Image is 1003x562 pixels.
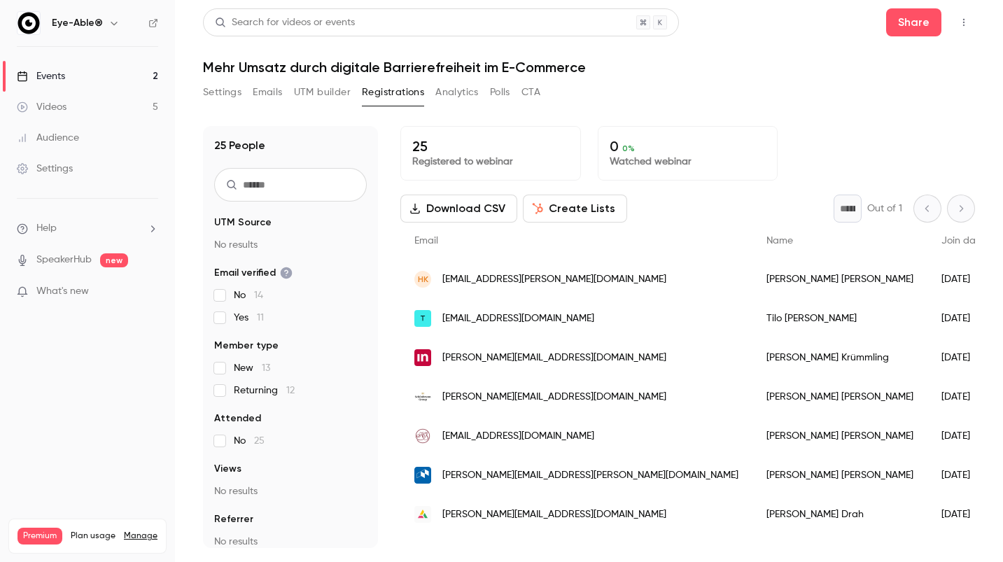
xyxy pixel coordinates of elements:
[622,143,635,153] span: 0 %
[442,351,666,365] span: [PERSON_NAME][EMAIL_ADDRESS][DOMAIN_NAME]
[17,162,73,176] div: Settings
[927,377,999,416] div: [DATE]
[214,216,367,549] section: facet-groups
[766,236,793,246] span: Name
[442,507,666,522] span: [PERSON_NAME][EMAIL_ADDRESS][DOMAIN_NAME]
[362,81,424,104] button: Registrations
[214,266,293,280] span: Email verified
[941,236,985,246] span: Join date
[752,416,927,456] div: [PERSON_NAME] [PERSON_NAME]
[927,416,999,456] div: [DATE]
[234,361,270,375] span: New
[523,195,627,223] button: Create Lists
[927,338,999,377] div: [DATE]
[752,377,927,416] div: [PERSON_NAME] [PERSON_NAME]
[414,349,431,366] img: intershop.de
[414,310,431,327] img: tiloschroeder.de
[414,236,438,246] span: Email
[36,221,57,236] span: Help
[234,384,295,398] span: Returning
[214,535,367,549] p: No results
[442,311,594,326] span: [EMAIL_ADDRESS][DOMAIN_NAME]
[203,81,241,104] button: Settings
[435,81,479,104] button: Analytics
[414,506,431,523] img: proficio.de
[418,273,428,286] span: HK
[17,221,158,236] li: help-dropdown-opener
[214,339,279,353] span: Member type
[36,284,89,299] span: What's new
[257,313,264,323] span: 11
[752,495,927,534] div: [PERSON_NAME] Drah
[752,338,927,377] div: [PERSON_NAME] Krümmling
[262,363,270,373] span: 13
[414,388,431,405] img: schoenbrunn-group.com
[17,12,40,34] img: Eye-Able®
[214,412,261,426] span: Attended
[36,253,92,267] a: SpeakerHub
[294,81,351,104] button: UTM builder
[286,386,295,395] span: 12
[412,138,569,155] p: 25
[141,286,158,298] iframe: Noticeable Trigger
[254,436,265,446] span: 25
[234,434,265,448] span: No
[124,531,157,542] a: Manage
[214,462,241,476] span: Views
[17,100,66,114] div: Videos
[442,390,666,405] span: [PERSON_NAME][EMAIL_ADDRESS][DOMAIN_NAME]
[610,155,766,169] p: Watched webinar
[234,288,263,302] span: No
[886,8,941,36] button: Share
[254,290,263,300] span: 14
[214,238,367,252] p: No results
[867,202,902,216] p: Out of 1
[52,16,103,30] h6: Eye-Able®
[414,467,431,484] img: bayernhaus.de
[214,137,265,154] h1: 25 People
[215,15,355,30] div: Search for videos or events
[490,81,510,104] button: Polls
[412,155,569,169] p: Registered to webinar
[442,429,594,444] span: [EMAIL_ADDRESS][DOMAIN_NAME]
[234,311,264,325] span: Yes
[927,456,999,495] div: [DATE]
[927,299,999,338] div: [DATE]
[752,456,927,495] div: [PERSON_NAME] [PERSON_NAME]
[100,253,128,267] span: new
[203,59,975,76] h1: Mehr Umsatz durch digitale Barrierefreiheit im E-Commerce
[17,528,62,545] span: Premium
[414,428,431,444] img: hair-shop.com
[214,512,253,526] span: Referrer
[752,260,927,299] div: [PERSON_NAME] [PERSON_NAME]
[927,495,999,534] div: [DATE]
[71,531,115,542] span: Plan usage
[214,216,272,230] span: UTM Source
[752,299,927,338] div: Tilo [PERSON_NAME]
[400,195,517,223] button: Download CSV
[610,138,766,155] p: 0
[17,69,65,83] div: Events
[442,272,666,287] span: [EMAIL_ADDRESS][PERSON_NAME][DOMAIN_NAME]
[17,131,79,145] div: Audience
[521,81,540,104] button: CTA
[214,484,367,498] p: No results
[414,545,431,562] img: ixsol.at
[442,468,738,483] span: [PERSON_NAME][EMAIL_ADDRESS][PERSON_NAME][DOMAIN_NAME]
[253,81,282,104] button: Emails
[927,260,999,299] div: [DATE]
[442,547,666,561] span: [PERSON_NAME][EMAIL_ADDRESS][DOMAIN_NAME]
